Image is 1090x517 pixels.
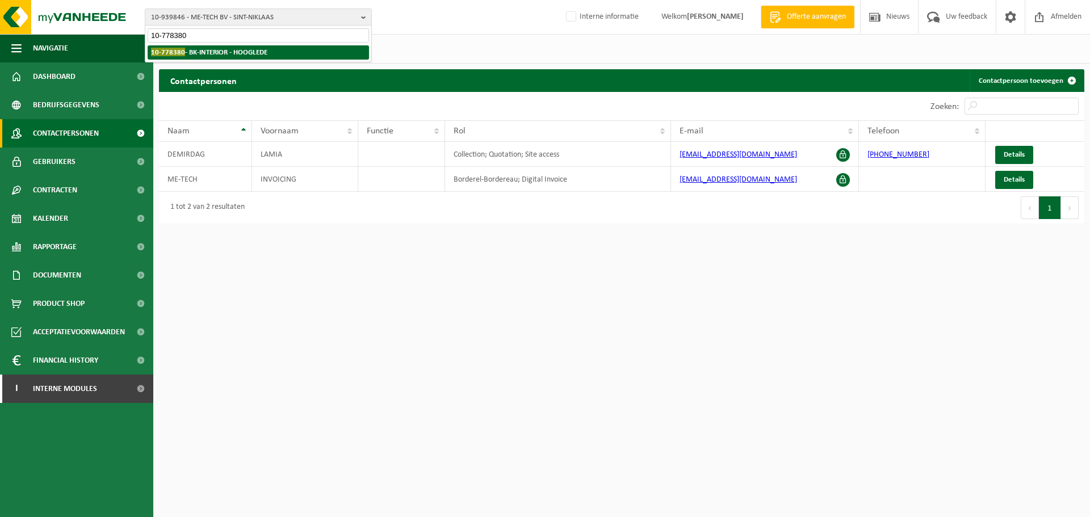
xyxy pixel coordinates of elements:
td: DEMIRDAG [159,142,252,167]
span: Navigatie [33,34,68,62]
div: 1 tot 2 van 2 resultaten [165,197,245,218]
span: Offerte aanvragen [784,11,849,23]
span: Details [1004,151,1025,158]
button: 10-939846 - ME-TECH BV - SINT-NIKLAAS [145,9,372,26]
span: Dashboard [33,62,76,91]
strong: - BK-INTERIOR - HOOGLEDE [151,48,267,56]
td: INVOICING [252,167,358,192]
button: Next [1061,196,1079,219]
a: Offerte aanvragen [761,6,854,28]
span: Product Shop [33,289,85,318]
td: LAMIA [252,142,358,167]
span: Bedrijfsgegevens [33,91,99,119]
td: Collection; Quotation; Site access [445,142,671,167]
span: Functie [367,127,393,136]
span: Kalender [33,204,68,233]
span: Voornaam [261,127,299,136]
span: Documenten [33,261,81,289]
span: Naam [167,127,190,136]
label: Interne informatie [564,9,639,26]
a: Details [995,146,1033,164]
td: ME-TECH [159,167,252,192]
strong: [PERSON_NAME] [687,12,744,21]
span: Rapportage [33,233,77,261]
input: Zoeken naar gekoppelde vestigingen [148,28,369,43]
span: Telefoon [867,127,899,136]
span: E-mail [680,127,703,136]
span: Interne modules [33,375,97,403]
a: Contactpersoon toevoegen [970,69,1083,92]
span: I [11,375,22,403]
label: Zoeken: [930,102,959,111]
a: [EMAIL_ADDRESS][DOMAIN_NAME] [680,150,797,159]
span: 10-778380 [151,48,185,56]
span: Contactpersonen [33,119,99,148]
a: [PHONE_NUMBER] [867,150,929,159]
button: Previous [1021,196,1039,219]
span: 10-939846 - ME-TECH BV - SINT-NIKLAAS [151,9,357,26]
span: Details [1004,176,1025,183]
span: Gebruikers [33,148,76,176]
span: Rol [454,127,466,136]
a: Details [995,171,1033,189]
a: [EMAIL_ADDRESS][DOMAIN_NAME] [680,175,797,184]
h2: Contactpersonen [159,69,248,91]
span: Contracten [33,176,77,204]
span: Acceptatievoorwaarden [33,318,125,346]
button: 1 [1039,196,1061,219]
td: Borderel-Bordereau; Digital Invoice [445,167,671,192]
span: Financial History [33,346,98,375]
